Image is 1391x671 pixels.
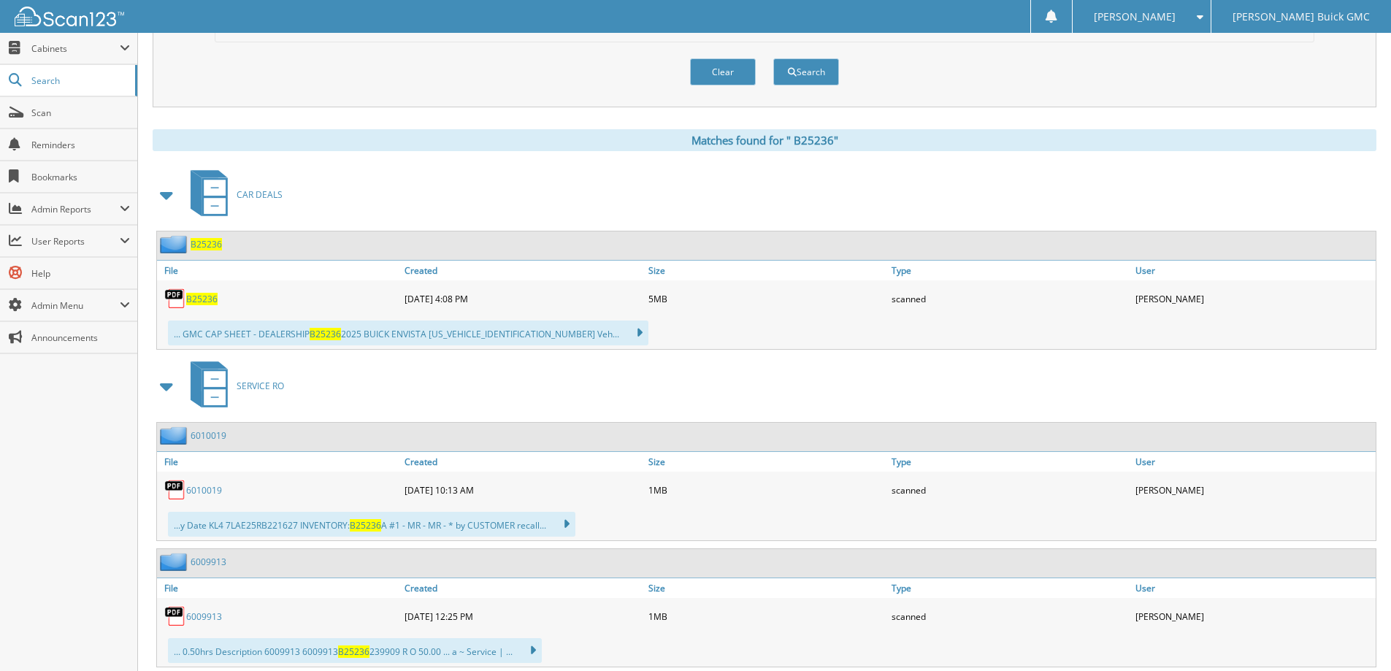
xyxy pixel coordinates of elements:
[888,261,1132,280] a: Type
[645,261,889,280] a: Size
[888,602,1132,631] div: scanned
[182,166,283,223] a: CAR DEALS
[338,645,369,658] span: B25236
[645,578,889,598] a: Size
[168,512,575,537] div: ...y Date KL4 7LAE25RB221627 INVENTORY: A #1 - MR - MR - * by CUSTOMER recall...
[186,293,218,305] span: B 2 5 2 3 6
[168,321,648,345] div: ... GMC CAP SHEET - DEALERSHIP 2025 BUICK ENVISTA [US_VEHICLE_IDENTIFICATION_NUMBER] Veh...
[31,267,130,280] span: Help
[1132,602,1376,631] div: [PERSON_NAME]
[645,284,889,313] div: 5MB
[31,107,130,119] span: Scan
[160,235,191,253] img: folder2.png
[191,556,226,568] a: 6009913
[186,293,218,305] a: B25236
[31,42,120,55] span: Cabinets
[1318,601,1391,671] iframe: Chat Widget
[350,519,381,532] span: B25236
[645,602,889,631] div: 1MB
[186,610,222,623] a: 6009913
[157,452,401,472] a: File
[164,479,186,501] img: PDF.png
[1132,452,1376,472] a: User
[401,284,645,313] div: [DATE] 4:08 PM
[157,578,401,598] a: File
[191,429,226,442] a: 6010019
[310,328,341,340] span: B25236
[191,238,222,250] a: B25236
[1132,284,1376,313] div: [PERSON_NAME]
[191,238,222,250] span: B 2 5 2 3 6
[401,475,645,505] div: [DATE] 10:13 AM
[182,357,284,415] a: SERVICE RO
[773,58,839,85] button: Search
[157,261,401,280] a: File
[186,484,222,496] a: 6010019
[1132,475,1376,505] div: [PERSON_NAME]
[237,380,284,392] span: S E R V I C E R O
[690,58,756,85] button: Clear
[164,288,186,310] img: PDF.png
[31,203,120,215] span: Admin Reports
[1233,12,1370,21] span: [PERSON_NAME] Buick GMC
[31,331,130,344] span: Announcements
[888,475,1132,505] div: scanned
[401,261,645,280] a: Created
[31,139,130,151] span: Reminders
[401,452,645,472] a: Created
[888,452,1132,472] a: Type
[15,7,124,26] img: scan123-logo-white.svg
[31,299,120,312] span: Admin Menu
[31,171,130,183] span: Bookmarks
[31,74,128,87] span: Search
[31,235,120,248] span: User Reports
[153,129,1376,151] div: Matches found for " B25236"
[645,475,889,505] div: 1MB
[160,553,191,571] img: folder2.png
[888,284,1132,313] div: scanned
[645,452,889,472] a: Size
[888,578,1132,598] a: Type
[1132,578,1376,598] a: User
[401,602,645,631] div: [DATE] 12:25 PM
[164,605,186,627] img: PDF.png
[237,188,283,201] span: C A R D E A L S
[1094,12,1176,21] span: [PERSON_NAME]
[160,426,191,445] img: folder2.png
[401,578,645,598] a: Created
[1132,261,1376,280] a: User
[168,638,542,663] div: ... 0.50hrs Description 6009913 6009913 239909 R O 50.00 ... a ~ Service | ...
